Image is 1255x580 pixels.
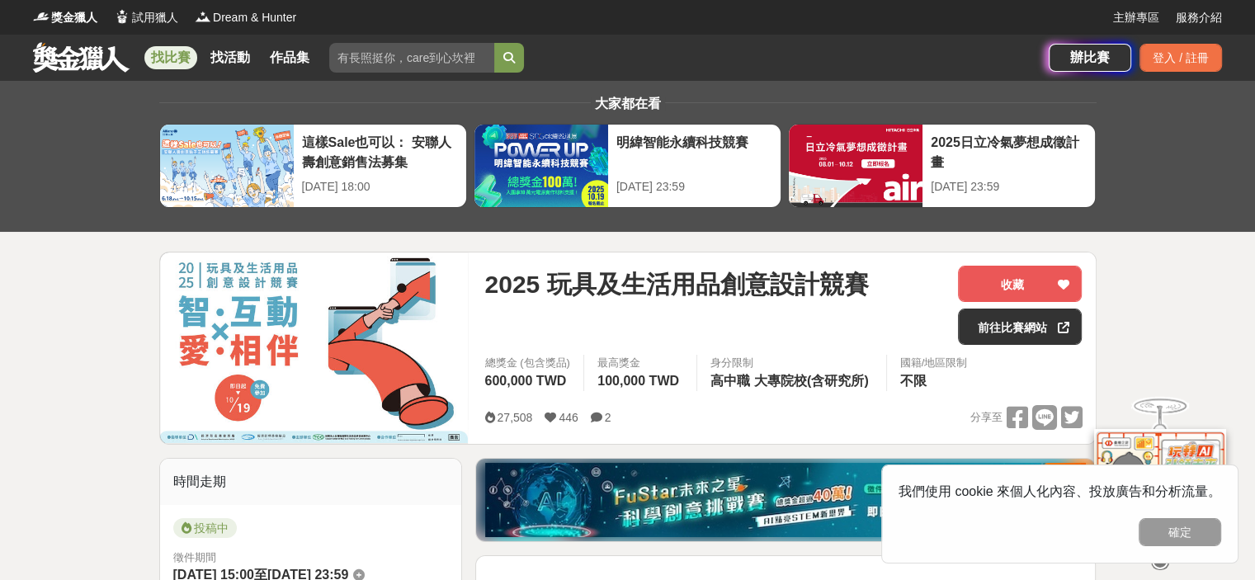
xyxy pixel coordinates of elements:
[484,355,570,371] span: 總獎金 (包含獎品)
[958,266,1082,302] button: 收藏
[710,374,750,388] span: 高中職
[160,252,469,443] img: Cover Image
[616,178,772,196] div: [DATE] 23:59
[329,43,494,73] input: 有長照挺你，care到心坎裡！青春出手，拍出照顧 影音徵件活動
[51,9,97,26] span: 獎金獵人
[1049,44,1131,72] a: 辦比賽
[114,9,178,26] a: Logo試用獵人
[302,133,458,170] div: 這樣Sale也可以： 安聯人壽創意銷售法募集
[195,9,296,26] a: LogoDream & Hunter
[485,463,1086,537] img: d40c9272-0343-4c18-9a81-6198b9b9e0f4.jpg
[484,266,868,303] span: 2025 玩具及生活用品創意設計競賽
[1113,9,1159,26] a: 主辦專區
[754,374,869,388] span: 大專院校(含研究所)
[33,8,50,25] img: Logo
[159,124,467,208] a: 這樣Sale也可以： 安聯人壽創意銷售法募集[DATE] 18:00
[900,355,968,371] div: 國籍/地區限制
[474,124,781,208] a: 明緯智能永續科技競賽[DATE] 23:59
[1176,9,1222,26] a: 服務介紹
[597,355,683,371] span: 最高獎金
[970,405,1002,430] span: 分享至
[900,374,927,388] span: 不限
[213,9,296,26] span: Dream & Hunter
[1094,428,1226,538] img: d2146d9a-e6f6-4337-9592-8cefde37ba6b.png
[173,551,216,563] span: 徵件期間
[302,178,458,196] div: [DATE] 18:00
[497,411,532,424] span: 27,508
[559,411,578,424] span: 446
[931,133,1087,170] div: 2025日立冷氣夢想成徵計畫
[591,97,665,111] span: 大家都在看
[931,178,1087,196] div: [DATE] 23:59
[204,46,257,69] a: 找活動
[144,46,197,69] a: 找比賽
[1139,44,1222,72] div: 登入 / 註冊
[958,309,1082,345] a: 前往比賽網站
[160,459,462,505] div: 時間走期
[484,374,566,388] span: 600,000 TWD
[263,46,316,69] a: 作品集
[616,133,772,170] div: 明緯智能永續科技競賽
[597,374,679,388] span: 100,000 TWD
[195,8,211,25] img: Logo
[1139,518,1221,546] button: 確定
[114,8,130,25] img: Logo
[710,355,873,371] div: 身分限制
[899,484,1221,498] span: 我們使用 cookie 來個人化內容、投放廣告和分析流量。
[788,124,1096,208] a: 2025日立冷氣夢想成徵計畫[DATE] 23:59
[132,9,178,26] span: 試用獵人
[173,518,237,538] span: 投稿中
[33,9,97,26] a: Logo獎金獵人
[605,411,611,424] span: 2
